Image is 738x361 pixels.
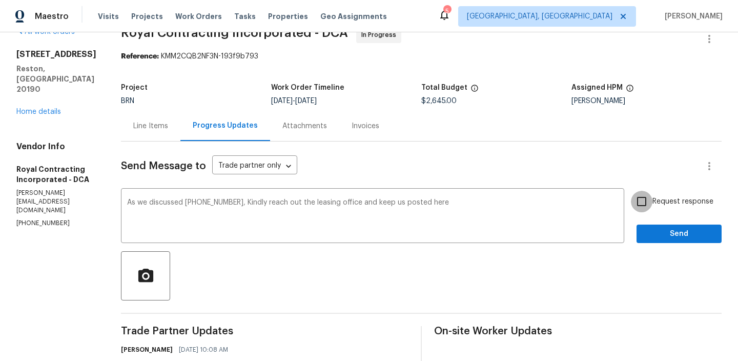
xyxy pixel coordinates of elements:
span: Royal Contracting Incorporated - DCA [121,27,348,39]
button: Send [637,225,722,244]
b: Reference: [121,53,159,60]
h5: Royal Contracting Incorporated - DCA [16,164,96,185]
h6: [PERSON_NAME] [121,345,173,355]
span: - [271,97,317,105]
span: The hpm assigned to this work order. [626,84,634,97]
div: 5 [443,6,450,16]
div: Invoices [352,121,379,131]
h5: Assigned HPM [571,84,623,91]
span: [PERSON_NAME] [661,11,723,22]
h4: Vendor Info [16,142,96,152]
div: Trade partner only [212,158,297,175]
h5: Project [121,84,148,91]
textarea: As we discussed [PHONE_NUMBER], Kindly reach out the leasing office and keep us posted here [127,199,618,235]
h2: [STREET_ADDRESS] [16,49,96,59]
p: [PERSON_NAME][EMAIL_ADDRESS][DOMAIN_NAME] [16,189,96,215]
span: Request response [652,196,713,207]
div: Progress Updates [193,121,258,131]
span: In Progress [361,30,400,40]
div: Line Items [133,121,168,131]
span: Work Orders [175,11,222,22]
div: KMM2CQB2NF3N-193f9b793 [121,51,722,62]
span: [GEOGRAPHIC_DATA], [GEOGRAPHIC_DATA] [467,11,612,22]
span: [DATE] 10:08 AM [179,345,228,355]
span: Geo Assignments [320,11,387,22]
span: Send [645,228,713,240]
h5: Reston, [GEOGRAPHIC_DATA] 20190 [16,64,96,94]
div: Attachments [282,121,327,131]
span: [DATE] [295,97,317,105]
span: Properties [268,11,308,22]
h5: Total Budget [421,84,467,91]
span: $2,645.00 [421,97,457,105]
span: Tasks [234,13,256,20]
span: The total cost of line items that have been proposed by Opendoor. This sum includes line items th... [470,84,479,97]
span: Maestro [35,11,69,22]
span: Send Message to [121,161,206,171]
div: [PERSON_NAME] [571,97,722,105]
span: Trade Partner Updates [121,326,408,336]
span: BRN [121,97,134,105]
a: Home details [16,108,61,115]
span: On-site Worker Updates [434,326,722,336]
p: [PHONE_NUMBER] [16,219,96,228]
span: [DATE] [271,97,293,105]
h5: Work Order Timeline [271,84,344,91]
span: Visits [98,11,119,22]
span: Projects [131,11,163,22]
